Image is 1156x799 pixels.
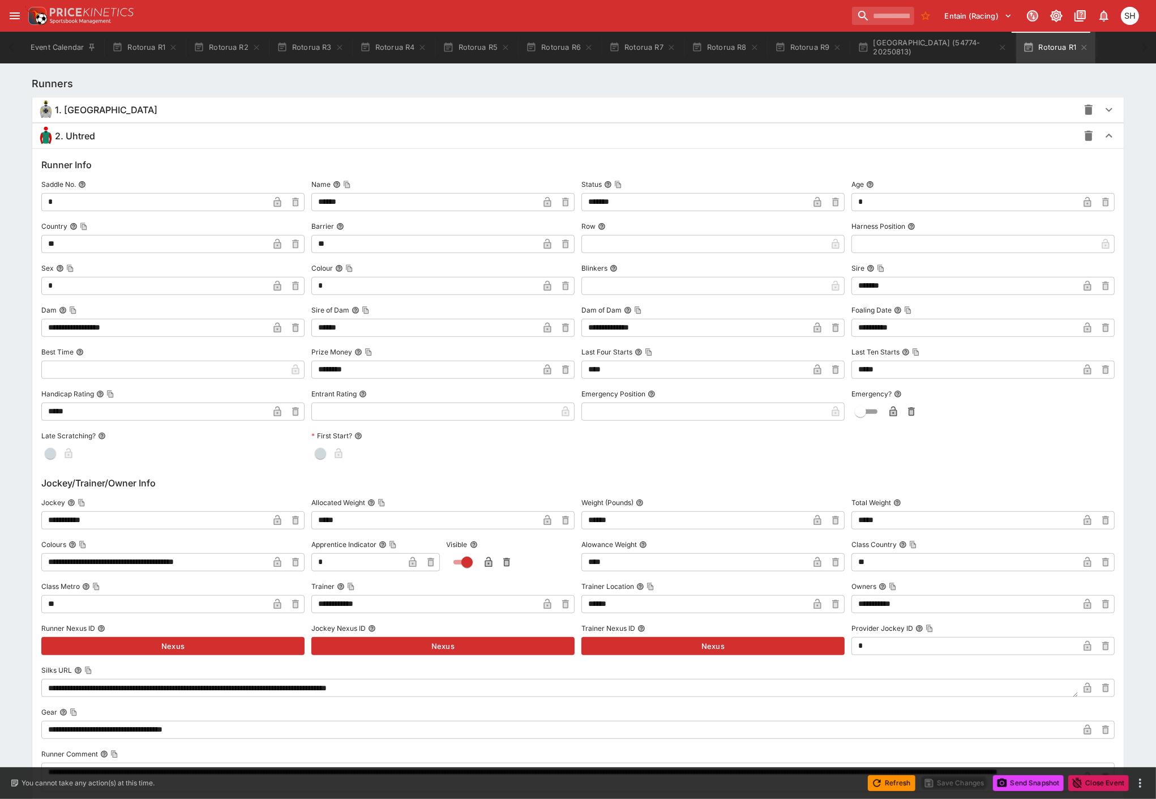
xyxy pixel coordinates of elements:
p: Last Ten Starts [851,347,900,357]
p: Trainer Location [581,582,634,591]
button: Silks URLCopy To Clipboard [74,666,82,674]
button: Rotorua R7 [602,32,683,63]
p: Dam [41,305,57,315]
p: Last Four Starts [581,347,632,357]
button: Prize MoneyCopy To Clipboard [354,348,362,356]
button: open drawer [5,6,25,26]
p: Class Country [851,540,897,549]
button: Copy To Clipboard [362,306,370,314]
button: Copy To Clipboard [66,264,74,272]
button: Copy To Clipboard [912,348,920,356]
span: 2. Uhtred [55,130,95,142]
button: Refresh [868,775,915,791]
button: Copy To Clipboard [904,306,912,314]
p: Visible [447,540,468,549]
button: GearCopy To Clipboard [59,708,67,716]
p: Trainer Nexus ID [581,623,635,633]
p: Colours [41,540,66,549]
button: Copy To Clipboard [70,708,78,716]
p: Gear [41,707,57,717]
button: Select Tenant [938,7,1019,25]
button: Copy To Clipboard [909,541,917,549]
p: Class Metro [41,582,80,591]
p: Runner Nexus ID [41,623,95,633]
button: Copy To Clipboard [92,583,100,591]
button: Copy To Clipboard [645,348,653,356]
button: TrainerCopy To Clipboard [337,583,345,591]
button: Copy To Clipboard [80,223,88,230]
p: Best Time [41,347,74,357]
button: Copy To Clipboard [79,541,87,549]
p: Allocated Weight [311,498,365,507]
button: Total Weight [893,499,901,507]
button: Close Event [1068,775,1129,791]
h6: Jockey/Trainer/Owner Info [41,476,1115,490]
button: Alowance Weight [639,541,647,549]
button: DamCopy To Clipboard [59,306,67,314]
button: Handicap RatingCopy To Clipboard [96,390,104,398]
button: Apprentice IndicatorCopy To Clipboard [379,541,387,549]
h5: Runners [32,77,73,90]
p: Jockey Nexus ID [311,623,366,633]
button: Saddle No. [78,181,86,189]
button: NameCopy To Clipboard [333,181,341,189]
p: Entrant Rating [311,389,357,399]
button: Copy To Clipboard [378,499,386,507]
div: Scott Hunt [1121,7,1139,25]
button: Emergency? [894,390,902,398]
p: Colour [311,263,333,273]
button: Copy To Clipboard [84,666,92,674]
button: Rotorua R5 [436,32,517,63]
button: Best Time [76,348,84,356]
p: You cannot take any action(s) at this time. [22,778,155,788]
p: Silks URL [41,665,72,675]
button: Class MetroCopy To Clipboard [82,583,90,591]
button: Copy To Clipboard [365,348,373,356]
button: Weight (Pounds) [636,499,644,507]
img: timba_64x64.png [37,101,55,119]
button: Copy To Clipboard [614,181,622,189]
button: StatusCopy To Clipboard [604,181,612,189]
p: Late Scratching? [41,431,96,441]
button: Nexus [581,637,845,655]
p: Row [581,221,596,231]
button: Nexus [311,637,575,655]
button: Copy To Clipboard [877,264,885,272]
button: Barrier [336,223,344,230]
button: Runner CommentCopy To Clipboard [100,750,108,758]
button: Send Snapshot [993,775,1064,791]
button: OwnersCopy To Clipboard [879,583,887,591]
p: Alowance Weight [581,540,637,549]
img: PriceKinetics [50,8,134,16]
button: [GEOGRAPHIC_DATA] (54774-20250813) [851,32,1014,63]
p: Prize Money [311,347,352,357]
p: Trainer [311,582,335,591]
button: Foaling DateCopy To Clipboard [894,306,902,314]
button: Rotorua R1 [105,32,185,63]
p: Sire [851,263,864,273]
button: Blinkers [610,264,618,272]
button: Rotorua R8 [685,32,766,63]
p: Jockey [41,498,65,507]
button: Documentation [1070,6,1090,26]
button: Rotorua R1 [1016,32,1095,63]
img: PriceKinetics Logo [25,5,48,27]
button: Copy To Clipboard [634,306,642,314]
p: Handicap Rating [41,389,94,399]
button: Copy To Clipboard [347,583,355,591]
button: Copy To Clipboard [69,306,77,314]
img: uhtred_64x64.png [37,127,55,145]
button: Age [866,181,874,189]
p: Blinkers [581,263,607,273]
button: Rotorua R9 [768,32,849,63]
button: JockeyCopy To Clipboard [67,499,75,507]
button: Harness Position [907,223,915,230]
button: Event Calendar [24,32,103,63]
button: Sire of DamCopy To Clipboard [352,306,359,314]
p: Runner Comment [41,749,98,759]
button: Notifications [1094,6,1114,26]
button: CountryCopy To Clipboard [70,223,78,230]
p: Emergency? [851,389,892,399]
img: Sportsbook Management [50,19,111,24]
button: No Bookmarks [917,7,935,25]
